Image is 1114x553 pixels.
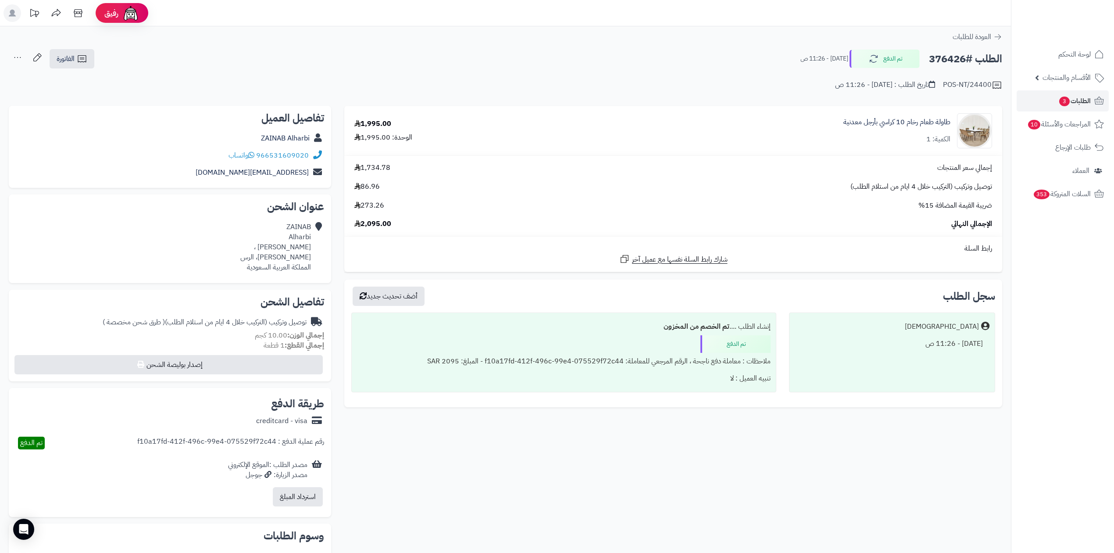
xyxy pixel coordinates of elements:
h2: تفاصيل الشحن [16,297,324,307]
span: شارك رابط السلة نفسها مع عميل آخر [632,255,728,265]
span: 273.26 [354,201,384,211]
a: لوحة التحكم [1017,44,1109,65]
span: ( طرق شحن مخصصة ) [103,317,165,327]
h2: الطلب #376426 [929,50,1002,68]
small: [DATE] - 11:26 ص [800,54,848,63]
h2: وسوم الطلبات [16,531,324,541]
small: 10.00 كجم [255,330,324,341]
div: تم الدفع [700,335,771,353]
span: رفيق [104,8,118,18]
span: لوحة التحكم [1058,48,1091,61]
a: واتساب [229,150,254,161]
img: ai-face.png [122,4,139,22]
a: طلبات الإرجاع [1017,137,1109,158]
div: مصدر الطلب :الموقع الإلكتروني [228,460,307,480]
span: الفاتورة [57,54,75,64]
span: الإجمالي النهائي [951,219,992,229]
span: 86.96 [354,182,380,192]
a: السلات المتروكة353 [1017,183,1109,205]
div: مصدر الزيارة: جوجل [228,470,307,480]
span: 2,095.00 [354,219,391,229]
small: 1 قطعة [264,340,324,351]
a: الطلبات3 [1017,90,1109,111]
div: رابط السلة [348,244,999,254]
button: أضف تحديث جديد [353,287,425,306]
span: السلات المتروكة [1033,188,1091,200]
a: طاولة طعام رخام 10 كراسي بأرجل معدنية [843,117,950,127]
a: الفاتورة [50,49,94,68]
span: توصيل وتركيب (التركيب خلال 4 ايام من استلام الطلب) [850,182,992,192]
div: توصيل وتركيب (التركيب خلال 4 ايام من استلام الطلب) [103,317,307,327]
div: تاريخ الطلب : [DATE] - 11:26 ص [835,80,935,90]
a: ZAINAB Alharbi [261,133,310,144]
span: تم الدفع [20,438,43,448]
b: تم الخصم من المخزون [664,321,729,332]
span: الطلبات [1058,95,1091,107]
h2: تفاصيل العميل [16,113,324,123]
span: 1,734.78 [354,163,390,173]
span: 3 [1059,97,1070,106]
div: إنشاء الطلب .... [357,318,771,335]
span: المراجعات والأسئلة [1027,118,1091,130]
div: creditcard - visa [256,416,307,426]
h3: سجل الطلب [943,291,995,302]
a: العملاء [1017,160,1109,181]
h2: طريقة الدفع [271,399,324,409]
div: ملاحظات : معاملة دفع ناجحة ، الرقم المرجعي للمعاملة: f10a17fd-412f-496c-99e4-075529f72c44 - المبل... [357,353,771,370]
div: رقم عملية الدفع : f10a17fd-412f-496c-99e4-075529f72c44 [137,437,324,449]
a: [EMAIL_ADDRESS][DOMAIN_NAME] [196,167,309,178]
span: العودة للطلبات [953,32,991,42]
img: 1752664391-1-90x90.jpg [957,113,992,148]
span: الأقسام والمنتجات [1043,72,1091,84]
a: العودة للطلبات [953,32,1002,42]
h2: عنوان الشحن [16,201,324,212]
span: 10 [1028,120,1040,129]
a: شارك رابط السلة نفسها مع عميل آخر [619,254,728,265]
span: 353 [1034,190,1050,199]
div: POS-NT/24400 [943,80,1002,90]
div: الوحدة: 1,995.00 [354,133,412,143]
span: ضريبة القيمة المضافة 15% [918,201,992,211]
a: تحديثات المنصة [23,4,45,24]
div: ZAINAB Alharbi [PERSON_NAME] ، [PERSON_NAME]، الرس المملكة العربية السعودية [240,222,311,272]
div: 1,995.00 [354,119,391,129]
span: العملاء [1072,165,1089,177]
span: طلبات الإرجاع [1055,141,1091,154]
button: تم الدفع [850,50,920,68]
span: إجمالي سعر المنتجات [937,163,992,173]
strong: إجمالي الوزن: [287,330,324,341]
div: Open Intercom Messenger [13,519,34,540]
a: 966531609020 [256,150,309,161]
div: تنبيه العميل : لا [357,370,771,387]
a: المراجعات والأسئلة10 [1017,114,1109,135]
button: إصدار بوليصة الشحن [14,355,323,374]
button: استرداد المبلغ [273,487,323,506]
strong: إجمالي القطع: [285,340,324,351]
div: [DEMOGRAPHIC_DATA] [905,322,979,332]
div: [DATE] - 11:26 ص [795,335,989,352]
div: الكمية: 1 [926,134,950,144]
